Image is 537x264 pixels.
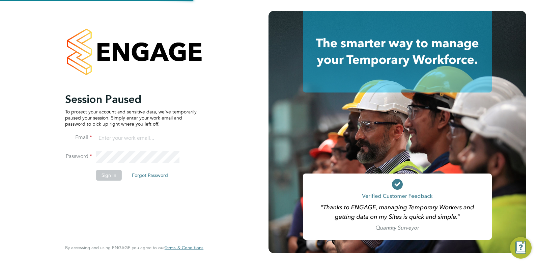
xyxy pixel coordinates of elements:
label: Email [65,134,92,141]
a: Terms & Conditions [165,245,203,250]
button: Forgot Password [126,170,173,181]
span: Terms & Conditions [165,245,203,250]
input: Enter your work email... [96,132,179,144]
label: Password [65,153,92,160]
span: By accessing and using ENGAGE you agree to our [65,245,203,250]
button: Sign In [96,170,122,181]
p: To protect your account and sensitive data, we've temporarily paused your session. Simply enter y... [65,109,197,127]
h2: Session Paused [65,93,197,106]
button: Engage Resource Center [510,237,532,259]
